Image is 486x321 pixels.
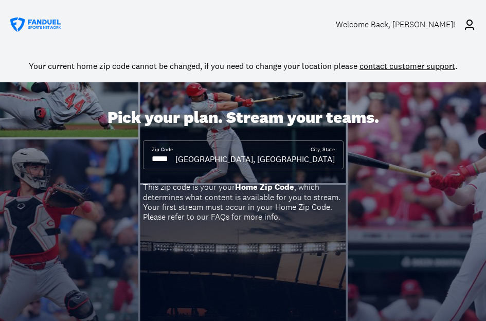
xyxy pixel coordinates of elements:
div: Welcome Back , [PERSON_NAME]! [336,20,455,29]
div: Your current home zip code cannot be changed, if you need to change your location please . [29,60,457,72]
a: Welcome Back, [PERSON_NAME]! [336,10,476,39]
div: Zip Code [152,146,173,153]
div: Pick your plan. Stream your teams. [107,108,379,128]
b: Home Zip Code [235,182,294,192]
a: contact customer support [359,61,455,71]
div: This zip code is your your , which determines what content is available for you to stream. Your f... [143,182,344,222]
div: City, State [311,146,335,153]
div: [GEOGRAPHIC_DATA], [GEOGRAPHIC_DATA] [175,153,335,165]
